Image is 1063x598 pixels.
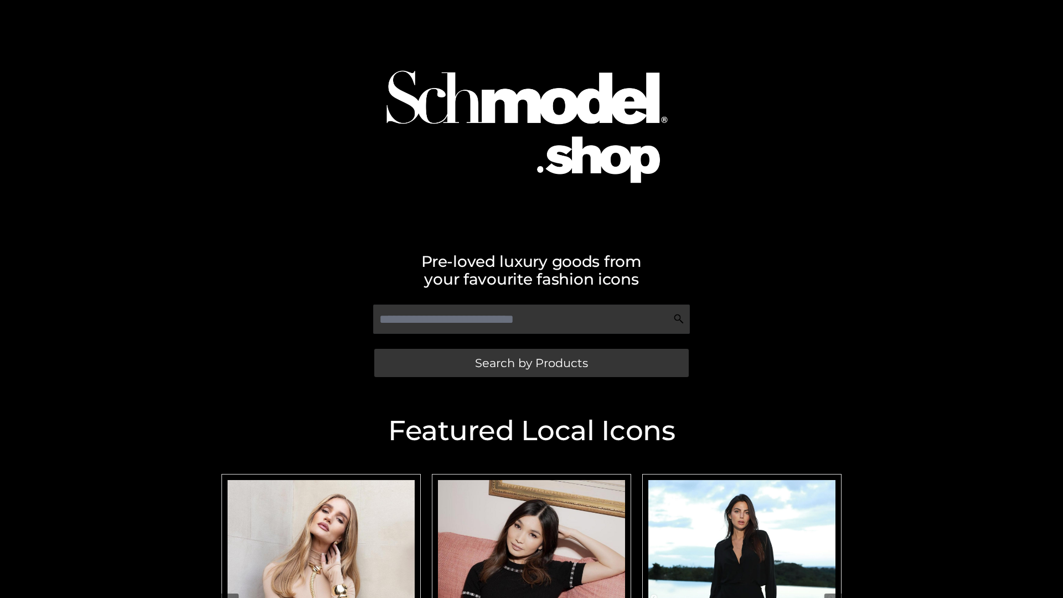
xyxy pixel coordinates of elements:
a: Search by Products [374,349,689,377]
h2: Featured Local Icons​ [216,417,847,445]
span: Search by Products [475,357,588,369]
h2: Pre-loved luxury goods from your favourite fashion icons [216,252,847,288]
img: Search Icon [673,313,684,324]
